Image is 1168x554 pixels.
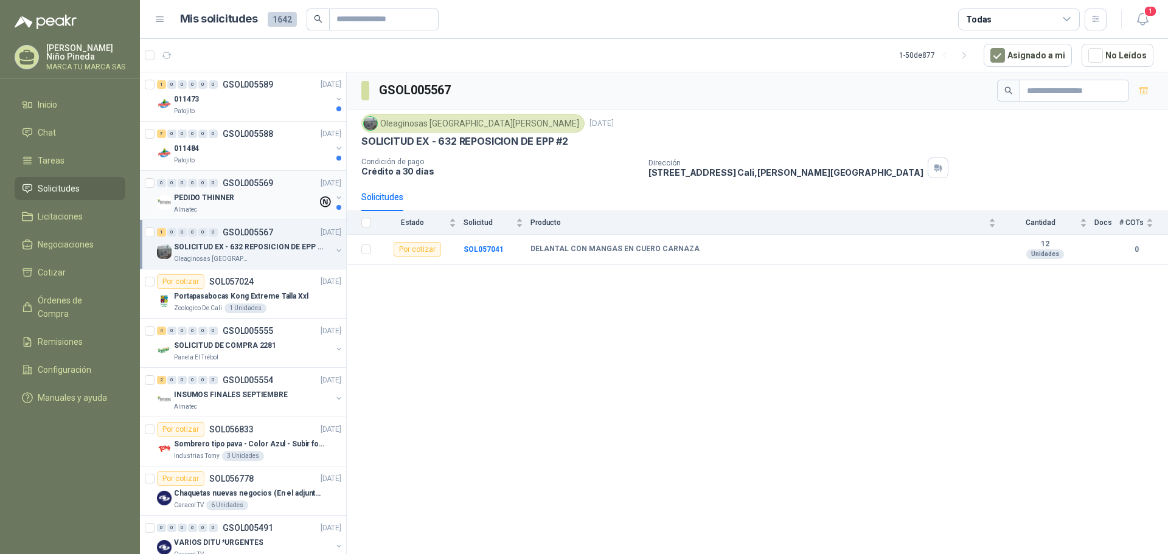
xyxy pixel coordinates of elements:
[1082,44,1153,67] button: No Leídos
[157,327,166,335] div: 4
[1119,211,1168,235] th: # COTs
[140,269,346,319] a: Por cotizarSOL057024[DATE] Company LogoPortapasabocas Kong Extreme Talla XxlZoologico De Cali1 Un...
[174,389,288,401] p: INSUMOS FINALES SEPTIEMBRE
[198,327,207,335] div: 0
[321,375,341,386] p: [DATE]
[15,121,125,144] a: Chat
[206,500,248,510] div: 6 Unidades
[222,451,264,461] div: 3 Unidades
[174,340,276,351] p: SOLICITUD DE COMPRA 2281
[46,44,125,61] p: [PERSON_NAME] Niño Pineda
[15,261,125,284] a: Cotizar
[1003,218,1077,227] span: Cantidad
[209,524,218,532] div: 0
[167,80,176,89] div: 0
[223,80,273,89] p: GSOL005589
[174,143,199,154] p: 011484
[38,126,56,139] span: Chat
[178,376,187,384] div: 0
[321,178,341,189] p: [DATE]
[157,225,344,264] a: 1 0 0 0 0 0 GSOL005567[DATE] Company LogoSOLICITUD EX - 632 REPOSICION DE EPP #2Oleaginosas [GEOG...
[379,81,453,100] h3: GSOL005567
[648,159,923,167] p: Dirección
[198,376,207,384] div: 0
[15,205,125,228] a: Licitaciones
[174,192,234,204] p: PEDIDO THINNER
[157,146,172,161] img: Company Logo
[174,254,251,264] p: Oleaginosas [GEOGRAPHIC_DATA][PERSON_NAME]
[224,303,266,313] div: 1 Unidades
[157,524,166,532] div: 0
[198,80,207,89] div: 0
[321,522,341,534] p: [DATE]
[209,277,254,286] p: SOL057024
[1003,211,1094,235] th: Cantidad
[188,327,197,335] div: 0
[530,211,1003,235] th: Producto
[321,128,341,140] p: [DATE]
[198,179,207,187] div: 0
[223,376,273,384] p: GSOL005554
[321,473,341,485] p: [DATE]
[174,241,325,253] p: SOLICITUD EX - 632 REPOSICION DE EPP #2
[174,438,325,450] p: Sombrero tipo pava - Color Azul - Subir foto
[1003,240,1087,249] b: 12
[174,500,204,510] p: Caracol TV
[157,471,204,486] div: Por cotizar
[38,335,83,348] span: Remisiones
[321,276,341,288] p: [DATE]
[530,244,700,254] b: DELANTAL CON MANGAS EN CUERO CARNAZA
[140,466,346,516] a: Por cotizarSOL056778[DATE] Company LogoChaquetas nuevas negocios (En el adjunto mas informacion)C...
[167,376,176,384] div: 0
[223,524,273,532] p: GSOL005491
[268,12,297,27] span: 1642
[167,130,176,138] div: 0
[15,233,125,256] a: Negociaciones
[188,179,197,187] div: 0
[174,353,218,362] p: Panela El Trébol
[15,289,125,325] a: Órdenes de Compra
[321,424,341,435] p: [DATE]
[38,363,91,376] span: Configuración
[321,325,341,337] p: [DATE]
[178,179,187,187] div: 0
[38,266,66,279] span: Cotizar
[314,15,322,23] span: search
[174,156,195,165] p: Patojito
[530,218,986,227] span: Producto
[188,376,197,384] div: 0
[361,158,639,166] p: Condición de pago
[178,327,187,335] div: 0
[157,80,166,89] div: 1
[157,294,172,308] img: Company Logo
[178,80,187,89] div: 0
[223,130,273,138] p: GSOL005588
[167,228,176,237] div: 0
[174,94,199,105] p: 011473
[15,330,125,353] a: Remisiones
[157,179,166,187] div: 0
[38,391,107,404] span: Manuales y ayuda
[174,537,263,549] p: VARIOS DITU *URGENTES
[1131,9,1153,30] button: 1
[648,167,923,178] p: [STREET_ADDRESS] Cali , [PERSON_NAME][GEOGRAPHIC_DATA]
[157,373,344,412] a: 2 0 0 0 0 0 GSOL005554[DATE] Company LogoINSUMOS FINALES SEPTIEMBREAlmatec
[178,228,187,237] div: 0
[174,402,197,412] p: Almatec
[178,130,187,138] div: 0
[361,190,403,204] div: Solicitudes
[198,130,207,138] div: 0
[157,176,344,215] a: 0 0 0 0 0 0 GSOL005569[DATE] Company LogoPEDIDO THINNERAlmatec
[15,149,125,172] a: Tareas
[157,376,166,384] div: 2
[966,13,992,26] div: Todas
[38,210,83,223] span: Licitaciones
[321,227,341,238] p: [DATE]
[1004,86,1013,95] span: search
[361,114,585,133] div: Oleaginosas [GEOGRAPHIC_DATA][PERSON_NAME]
[188,524,197,532] div: 0
[38,238,94,251] span: Negociaciones
[464,245,504,254] b: SOL057041
[223,179,273,187] p: GSOL005569
[157,97,172,111] img: Company Logo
